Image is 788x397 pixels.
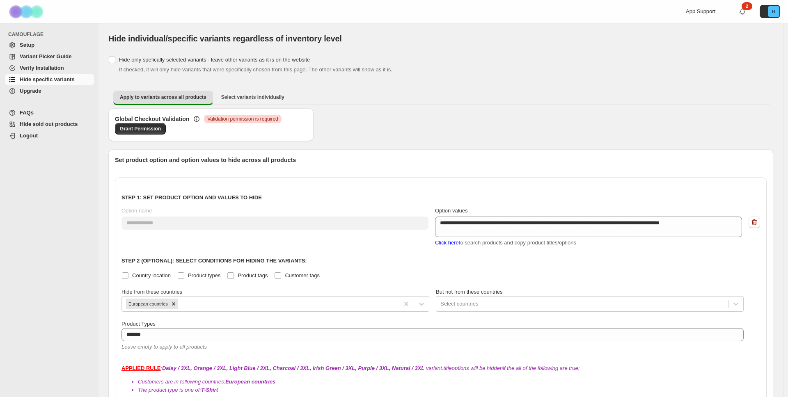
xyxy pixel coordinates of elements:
span: Select variants individually [221,94,284,100]
div: 2 [742,2,752,10]
h3: Global Checkout Validation [115,115,189,123]
span: The product type is one of: [138,387,218,393]
span: Verify Installation [20,65,64,71]
a: Logout [5,130,94,141]
span: Leave empty to apply to all products [121,344,207,350]
span: Product types [188,272,221,278]
span: Option name [121,208,152,214]
p: Set product option and option values to hide across all products [115,156,767,164]
span: But not from these countries [436,289,503,295]
p: Step 1: Set product option and values to hide [121,194,760,202]
span: Hide from these countries [121,289,182,295]
div: : variant.title options will be hidden if the all of the following are true: [121,364,760,394]
span: Customer tags [285,272,320,278]
span: Apply to variants across all products [120,94,206,100]
span: Grant Permission [120,125,161,132]
a: Hide specific variants [5,74,94,85]
span: Customers are in following countries: [138,379,275,385]
a: 2 [738,7,747,16]
div: European countries [126,299,169,309]
span: FAQs [20,110,34,116]
span: Upgrade [20,88,41,94]
button: Select variants individually [215,91,291,104]
div: Remove European countries [169,299,178,309]
span: Country location [132,272,171,278]
span: App Support [686,8,715,14]
p: Step 2 (Optional): Select conditions for hiding the variants: [121,257,760,265]
span: Product tags [238,272,268,278]
span: to search products and copy product titles/options [435,240,576,246]
span: CAMOUFLAGE [8,31,94,38]
span: Hide individual/specific variants regardless of inventory level [108,34,342,43]
b: European countries [225,379,275,385]
span: Hide specific variants [20,76,75,82]
a: FAQs [5,107,94,119]
strong: APPLIED RULE [121,365,160,371]
a: Grant Permission [115,123,166,135]
span: Avatar with initials B [768,6,779,17]
span: Logout [20,132,38,139]
a: Verify Installation [5,62,94,74]
b: Daisy / 3XL, Orange / 3XL, Light Blue / 3XL, Charcoal / 3XL, Irish Green / 3XL, Purple / 3XL, Nat... [162,365,424,371]
a: Upgrade [5,85,94,97]
a: Variant Picker Guide [5,51,94,62]
img: Camouflage [7,0,48,23]
span: Setup [20,42,34,48]
span: Variant Picker Guide [20,53,71,59]
text: B [772,9,775,14]
span: Click here [435,240,459,246]
button: Apply to variants across all products [113,91,213,105]
span: If checked, it will only hide variants that were specifically chosen from this page. The other va... [119,66,392,73]
span: Option values [435,208,468,214]
a: Hide sold out products [5,119,94,130]
button: Avatar with initials B [760,5,780,18]
span: Validation permission is required [207,116,278,122]
a: Setup [5,39,94,51]
span: Hide sold out products [20,121,78,127]
span: Product Types [121,321,156,327]
span: Hide only spefically selected variants - leave other variants as it is on the website [119,57,310,63]
b: T-Shirt [201,387,218,393]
